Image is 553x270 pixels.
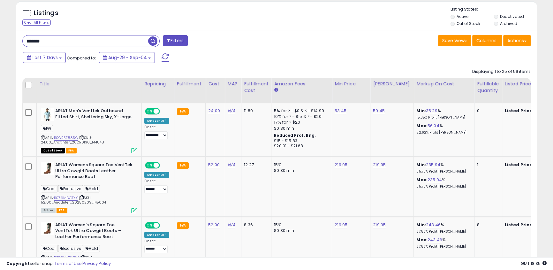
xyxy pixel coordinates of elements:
[503,35,531,46] button: Actions
[41,245,57,252] span: Cool
[416,229,469,234] p: 57.56% Profit [PERSON_NAME]
[428,123,439,129] a: 56.04
[99,52,155,63] button: Aug-29 - Sep-04
[55,260,82,266] a: Terms of Use
[274,81,329,87] div: Amazon Fees
[244,108,266,114] div: 11.89
[177,108,189,115] small: FBA
[477,162,497,168] div: 1
[144,118,169,124] div: Amazon AI *
[274,138,327,144] div: $15 - $15.83
[83,260,111,266] a: Privacy Policy
[477,81,499,94] div: Fulfillable Quantity
[274,87,278,93] small: Amazon Fees.
[274,133,316,138] b: Reduced Prof. Rng.
[505,162,534,168] b: Listed Price:
[84,185,100,192] span: Hold
[416,177,428,183] b: Max:
[426,108,437,114] a: 35.29
[274,108,327,114] div: 5% for >= $0 & <= $14.99
[274,143,327,149] div: $20.01 - $21.68
[426,162,440,168] a: 235.94
[274,120,327,125] div: 17% for > $20
[41,185,57,192] span: Cool
[274,168,327,174] div: $0.30 min
[335,81,367,87] div: Min Price
[428,237,442,243] a: 243.46
[416,177,469,189] div: %
[416,237,428,243] b: Max:
[505,108,534,114] b: Listed Price:
[84,245,100,252] span: Hold
[416,123,469,135] div: %
[41,108,137,152] div: ASIN:
[159,163,169,168] span: OFF
[335,162,347,168] a: 219.95
[144,125,169,139] div: Preset:
[55,222,133,242] b: ARIAT Women’s Square Toe VentTek Ultra Cowgirl Boots – Leather Performance Boot
[58,245,83,252] span: Exclusive
[108,54,147,61] span: Aug-29 - Sep-04
[274,228,327,234] div: $0.30 min
[476,37,496,44] span: Columns
[335,222,347,228] a: 219.95
[416,169,469,174] p: 55.78% Profit [PERSON_NAME]
[416,244,469,249] p: 57.56% Profit [PERSON_NAME]
[144,239,169,253] div: Preset:
[159,109,169,114] span: OFF
[41,222,54,235] img: 41LruDdXrPL._SL40_.jpg
[23,52,66,63] button: Last 7 Days
[500,21,517,26] label: Archived
[208,108,220,114] a: 24.00
[177,222,189,229] small: FBA
[6,261,111,267] div: seller snap | |
[41,208,56,213] span: All listings currently available for purchase on Amazon
[228,108,235,114] a: N/A
[274,162,327,168] div: 15%
[34,9,58,18] h5: Listings
[451,6,537,12] p: Listing States:
[41,108,54,121] img: 41IyKwoMCIL._SL40_.jpg
[416,108,426,114] b: Min:
[244,222,266,228] div: 8.36
[244,162,266,168] div: 12.27
[33,54,58,61] span: Last 7 Days
[6,260,30,266] strong: Copyright
[472,35,502,46] button: Columns
[416,115,469,120] p: 15.85% Profit [PERSON_NAME]
[41,162,54,175] img: 41LruDdXrPL._SL40_.jpg
[500,14,524,19] label: Deactivated
[41,162,137,212] div: ASIN:
[274,114,327,120] div: 10% for >= $15 & <= $20
[144,179,169,193] div: Preset:
[54,195,78,201] a: B076MDGTYX
[41,135,104,145] span: | SKU: 24.00_AriatInter_20250130_144848
[177,81,203,87] div: Fulfillment
[146,163,154,168] span: ON
[41,195,106,205] span: | SKU: 52.00_AriatInter_20250203_145004
[416,162,469,174] div: %
[55,108,133,121] b: ARIAT Men's Venttek Outbound Fitted Shirt, Sheltering Sky, X-Large
[416,222,426,228] b: Min:
[208,81,222,87] div: Cost
[428,177,442,183] a: 235.94
[39,81,139,87] div: Title
[54,135,78,141] a: B0CR5F885C
[416,130,469,135] p: 22.62% Profit [PERSON_NAME]
[416,237,469,249] div: %
[373,222,386,228] a: 219.95
[416,162,426,168] b: Min:
[457,21,480,26] label: Out of Stock
[177,162,189,169] small: FBA
[146,109,154,114] span: ON
[146,222,154,228] span: ON
[228,81,239,87] div: MAP
[373,108,385,114] a: 59.45
[67,55,96,61] span: Compared to:
[416,184,469,189] p: 55.78% Profit [PERSON_NAME]
[373,81,411,87] div: [PERSON_NAME]
[477,108,497,114] div: 0
[416,123,428,129] b: Max:
[55,162,133,181] b: ARIAT Womens Square Toe VentTek Ultra Cowgirl Boots Leather Performance Boot
[274,222,327,228] div: 15%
